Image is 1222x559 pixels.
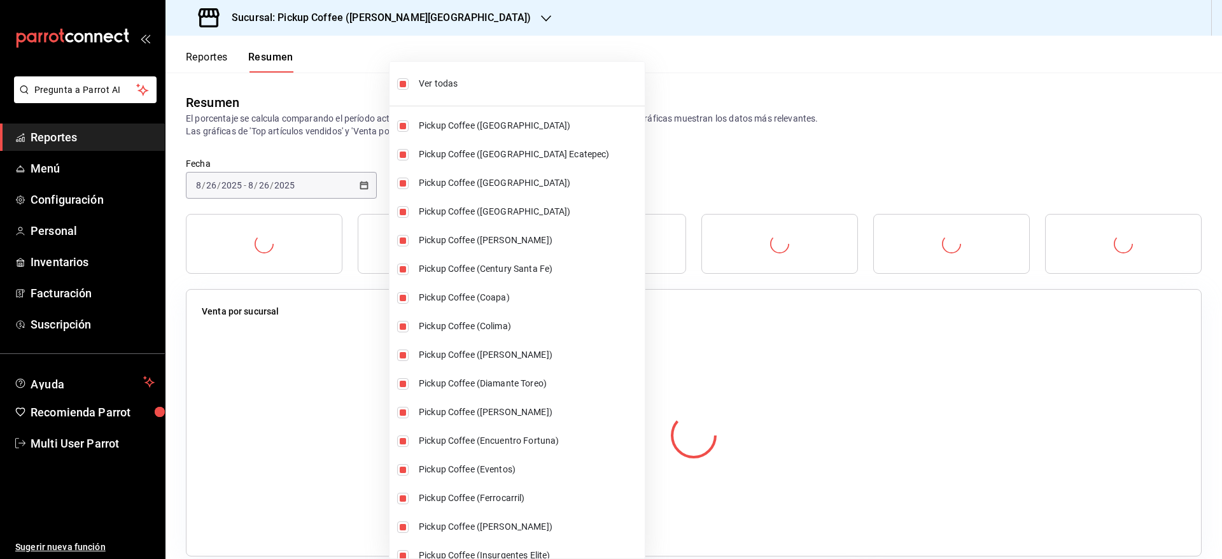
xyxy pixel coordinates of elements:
span: Pickup Coffee ([GEOGRAPHIC_DATA]) [419,119,640,132]
span: Pickup Coffee ([PERSON_NAME]) [419,234,640,247]
span: Pickup Coffee ([PERSON_NAME]) [419,520,640,534]
span: Pickup Coffee (Ferrocarril) [419,492,640,505]
span: Ver todas [419,77,640,90]
span: Pickup Coffee ([PERSON_NAME]) [419,348,640,362]
span: Pickup Coffee ([GEOGRAPHIC_DATA] Ecatepec) [419,148,640,161]
span: Pickup Coffee (Colima) [419,320,640,333]
span: Pickup Coffee ([GEOGRAPHIC_DATA]) [419,205,640,218]
span: Pickup Coffee ([PERSON_NAME]) [419,406,640,419]
span: Pickup Coffee (Eventos) [419,463,640,476]
span: Pickup Coffee (Coapa) [419,291,640,304]
span: Pickup Coffee (Century Santa Fe) [419,262,640,276]
span: Pickup Coffee (Diamante Toreo) [419,377,640,390]
span: Pickup Coffee (Encuentro Fortuna) [419,434,640,448]
span: Pickup Coffee ([GEOGRAPHIC_DATA]) [419,176,640,190]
